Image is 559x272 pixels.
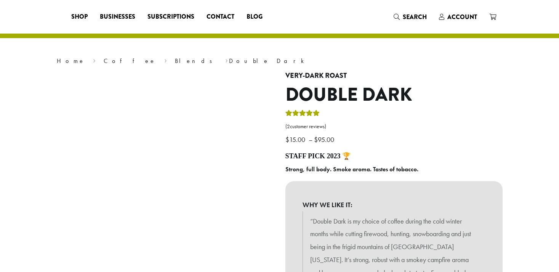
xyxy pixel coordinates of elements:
span: – [309,135,312,144]
span: Subscriptions [147,12,194,22]
h1: Double Dark [285,84,503,106]
div: Rated 4.50 out of 5 [285,109,320,120]
span: $ [314,135,318,144]
a: (2customer reviews) [285,123,503,130]
a: Blends [175,57,217,65]
span: Search [403,13,427,21]
b: WHY WE LIKE IT: [303,198,485,211]
a: Coffee [104,57,156,65]
bdi: 15.00 [285,135,307,144]
nav: Breadcrumb [57,56,503,66]
a: Shop [65,11,94,23]
span: 2 [287,123,290,130]
span: Shop [71,12,88,22]
h4: Very-Dark Roast [285,72,503,80]
span: Contact [207,12,234,22]
span: Businesses [100,12,135,22]
a: Home [57,57,85,65]
span: Account [447,13,477,21]
b: Strong, full body. Smoke aroma. Tastes of tobacco. [285,165,418,173]
bdi: 95.00 [314,135,336,144]
a: Search [388,11,433,23]
span: $ [285,135,289,144]
span: Blog [247,12,263,22]
span: › [93,54,96,66]
span: › [164,54,167,66]
span: › [225,54,228,66]
h4: STAFF PICK 2023 🏆 [285,152,503,161]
